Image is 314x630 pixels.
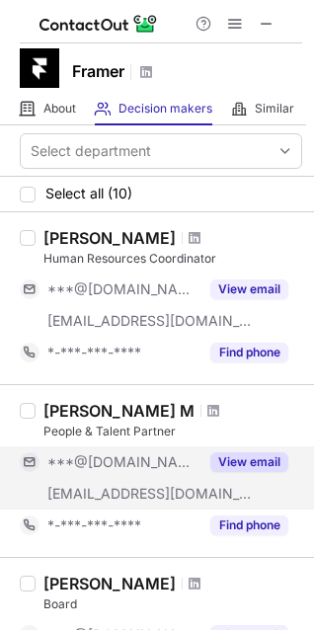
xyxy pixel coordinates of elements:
[118,101,212,117] span: Decision makers
[43,228,176,248] div: [PERSON_NAME]
[43,250,302,268] div: Human Resources Coordinator
[210,343,288,362] button: Reveal Button
[31,141,151,161] div: Select department
[72,59,124,83] h1: Framer
[43,101,76,117] span: About
[210,279,288,299] button: Reveal Button
[210,452,288,472] button: Reveal Button
[43,423,302,440] div: People & Talent Partner
[255,101,294,117] span: Similar
[210,515,288,535] button: Reveal Button
[20,48,59,88] img: bb4e5ff9e13673e967d263cc291c54d0
[43,401,195,421] div: [PERSON_NAME] M
[45,186,132,201] span: Select all (10)
[47,453,198,471] span: ***@[DOMAIN_NAME]
[43,574,176,593] div: [PERSON_NAME]
[39,12,158,36] img: ContactOut v5.3.10
[47,280,198,298] span: ***@[DOMAIN_NAME]
[47,485,253,503] span: [EMAIL_ADDRESS][DOMAIN_NAME]
[47,312,253,330] span: [EMAIL_ADDRESS][DOMAIN_NAME]
[43,595,302,613] div: Board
